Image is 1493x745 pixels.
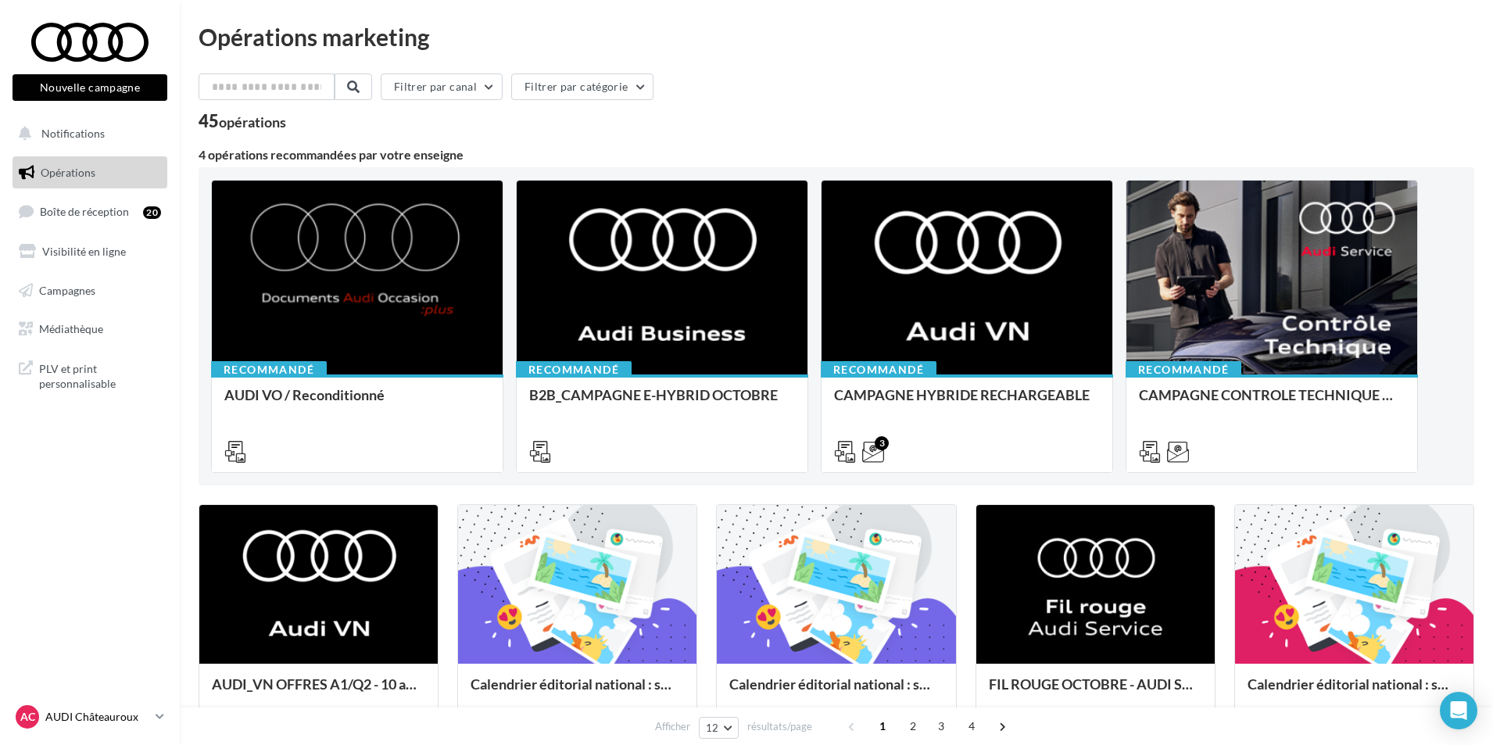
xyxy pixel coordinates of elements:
[199,149,1474,161] div: 4 opérations recommandées par votre enseigne
[900,714,926,739] span: 2
[20,709,35,725] span: AC
[834,387,1100,418] div: CAMPAGNE HYBRIDE RECHARGEABLE
[821,361,936,378] div: Recommandé
[39,358,161,392] span: PLV et print personnalisable
[9,235,170,268] a: Visibilité en ligne
[1139,387,1405,418] div: CAMPAGNE CONTROLE TECHNIQUE 25€ OCTOBRE
[529,387,795,418] div: B2B_CAMPAGNE E-HYBRID OCTOBRE
[9,195,170,228] a: Boîte de réception20
[706,722,719,734] span: 12
[143,206,161,219] div: 20
[212,676,425,707] div: AUDI_VN OFFRES A1/Q2 - 10 au 31 octobre
[211,361,327,378] div: Recommandé
[9,156,170,189] a: Opérations
[471,676,684,707] div: Calendrier éditorial national : semaine du 06.10 au 12.10
[13,702,167,732] a: AC AUDI Châteauroux
[729,676,943,707] div: Calendrier éditorial national : semaine du 29.09 au 05.10
[929,714,954,739] span: 3
[870,714,895,739] span: 1
[989,676,1202,707] div: FIL ROUGE OCTOBRE - AUDI SERVICE
[699,717,739,739] button: 12
[42,245,126,258] span: Visibilité en ligne
[9,274,170,307] a: Campagnes
[199,113,286,130] div: 45
[199,25,1474,48] div: Opérations marketing
[1440,692,1477,729] div: Open Intercom Messenger
[381,73,503,100] button: Filtrer par canal
[516,361,632,378] div: Recommandé
[219,115,286,129] div: opérations
[39,283,95,296] span: Campagnes
[41,127,105,140] span: Notifications
[9,117,164,150] button: Notifications
[959,714,984,739] span: 4
[1126,361,1241,378] div: Recommandé
[13,74,167,101] button: Nouvelle campagne
[41,166,95,179] span: Opérations
[511,73,653,100] button: Filtrer par catégorie
[45,709,149,725] p: AUDI Châteauroux
[9,352,170,398] a: PLV et print personnalisable
[655,719,690,734] span: Afficher
[39,322,103,335] span: Médiathèque
[40,205,129,218] span: Boîte de réception
[875,436,889,450] div: 3
[747,719,812,734] span: résultats/page
[9,313,170,346] a: Médiathèque
[224,387,490,418] div: AUDI VO / Reconditionné
[1248,676,1461,707] div: Calendrier éditorial national : semaine du 22.09 au 28.09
